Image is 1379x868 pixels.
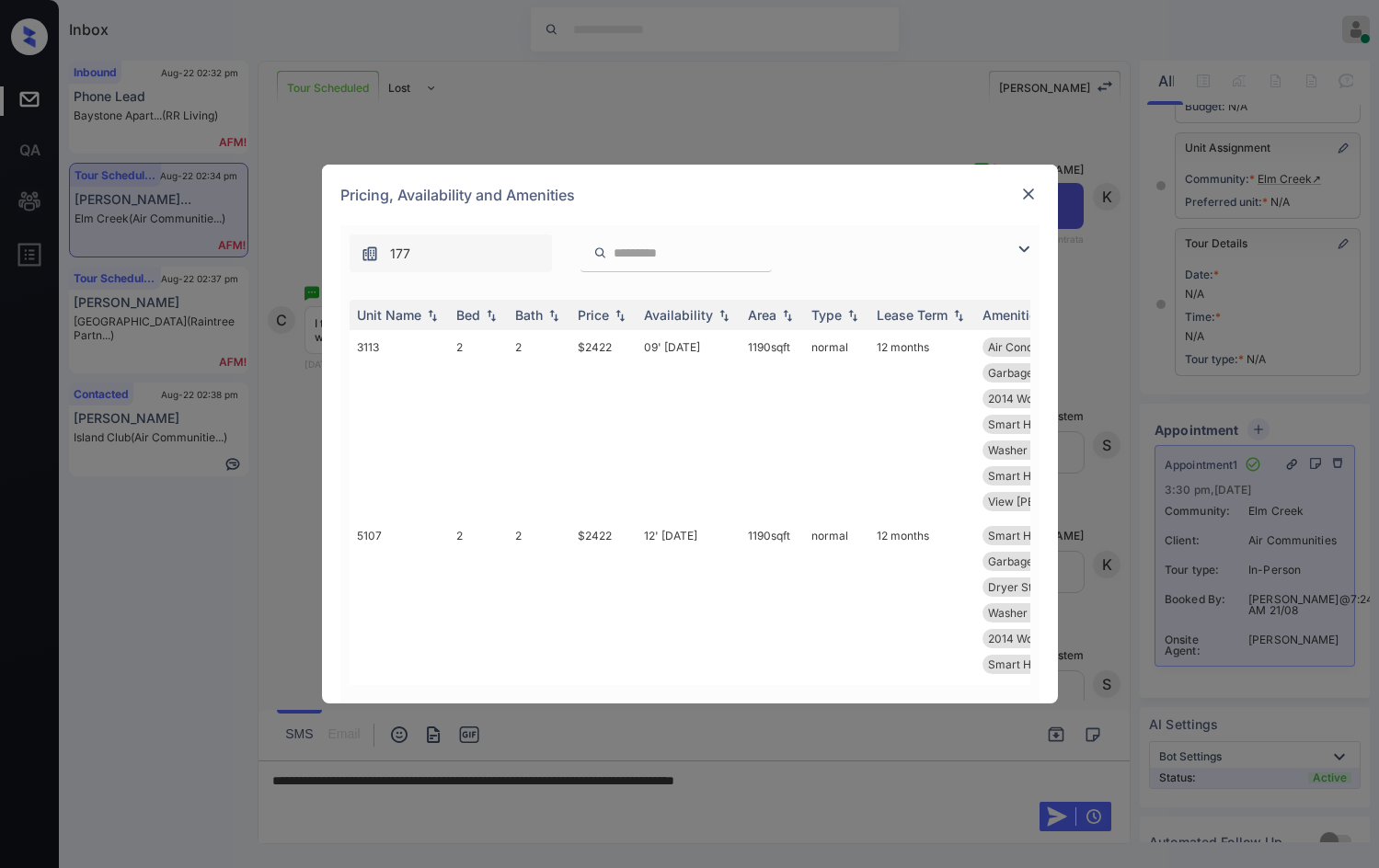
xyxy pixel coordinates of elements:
td: 2 [449,330,508,519]
div: Unit Name [357,307,421,323]
td: 5107 [350,519,449,681]
div: Type [811,307,842,323]
img: icon-zuma [361,245,379,263]
img: icon-zuma [1013,238,1035,260]
img: sorting [844,309,862,322]
span: Smart Home Ther... [988,529,1089,542]
td: 2 [449,519,508,681]
span: 2014 Wood Floor... [988,392,1083,405]
span: Smart Home Door... [988,657,1090,671]
span: Smart Home Ther... [988,417,1089,431]
img: icon-zuma [593,245,607,261]
td: 3113 [350,330,449,519]
td: 2 [508,519,570,681]
span: View [PERSON_NAME] [988,495,1106,508]
span: Dryer Stackable [988,580,1074,594]
div: Lease Term [877,307,948,323]
span: Washer Stackabl... [988,443,1085,457]
td: $2422 [570,330,637,519]
span: 2014 Wood Floor... [988,632,1083,645]
td: normal [804,519,869,681]
img: sorting [715,309,733,322]
td: 2 [508,330,570,519]
td: normal [804,330,869,519]
div: Amenities [983,307,1044,323]
div: Price [578,307,609,323]
td: 12 months [869,519,975,681]
td: 12' [DATE] [637,519,741,681]
span: Washer Stackabl... [988,606,1085,620]
td: 12 months [869,330,975,519]
div: Pricing, Availability and Amenities [322,165,1058,225]
img: sorting [482,309,500,322]
td: 09' [DATE] [637,330,741,519]
td: 1190 sqft [741,330,804,519]
span: Smart Home Door... [988,469,1090,483]
img: close [1019,185,1038,203]
span: 177 [390,244,410,264]
span: Garbage disposa... [988,366,1084,380]
img: sorting [611,309,629,322]
img: sorting [949,309,968,322]
div: Availability [644,307,713,323]
img: sorting [423,309,442,322]
span: Air Conditioner [988,340,1066,354]
span: Garbage disposa... [988,554,1084,568]
td: 1190 sqft [741,519,804,681]
div: Area [748,307,776,323]
div: Bed [456,307,480,323]
td: $2422 [570,519,637,681]
div: Bath [515,307,543,323]
img: sorting [545,309,563,322]
img: sorting [778,309,797,322]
